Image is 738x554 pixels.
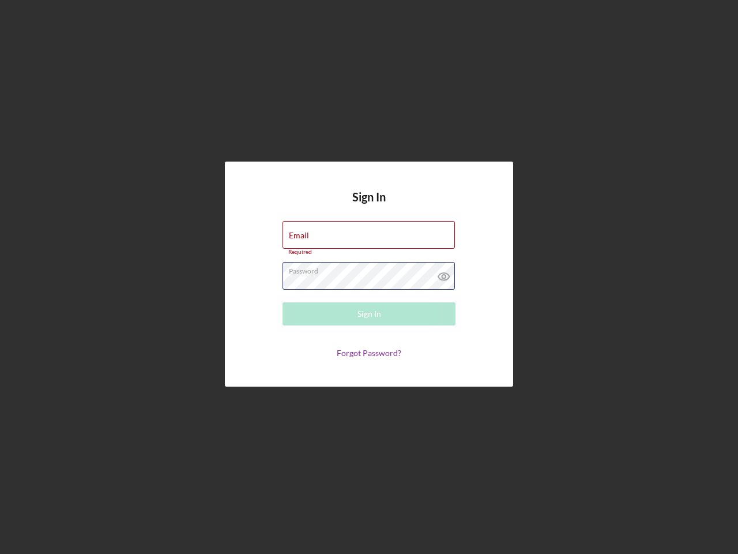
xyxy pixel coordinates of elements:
label: Email [289,231,309,240]
h4: Sign In [352,190,386,221]
label: Password [289,263,455,275]
button: Sign In [283,302,455,325]
div: Sign In [357,302,381,325]
a: Forgot Password? [337,348,401,358]
div: Required [283,249,455,256]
